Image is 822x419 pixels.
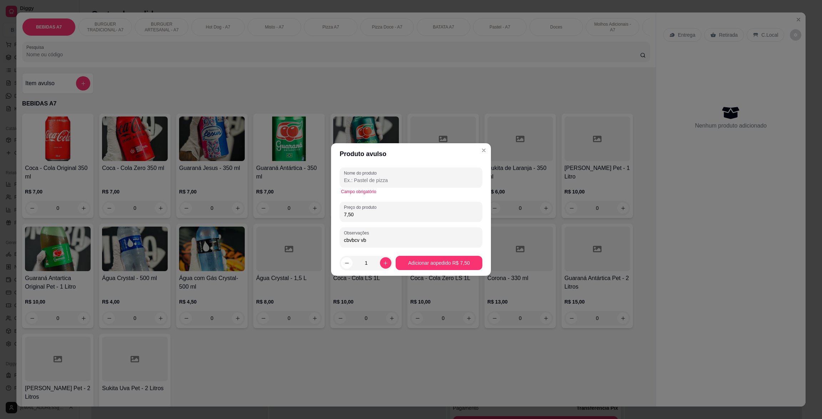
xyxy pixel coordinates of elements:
[380,257,391,269] button: increase-product-quantity
[331,143,491,165] header: Produto avulso
[344,237,478,244] input: Observações
[344,230,371,236] label: Observações
[344,170,379,176] label: Nome do produto
[341,257,352,269] button: decrease-product-quantity
[396,256,482,270] button: Adicionar aopedido R$ 7,50
[478,145,489,156] button: Close
[344,177,478,184] input: Nome do produto
[344,204,379,210] label: Preço do produto
[344,211,478,218] input: Preço do produto
[341,189,481,195] div: Campo obrigatório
